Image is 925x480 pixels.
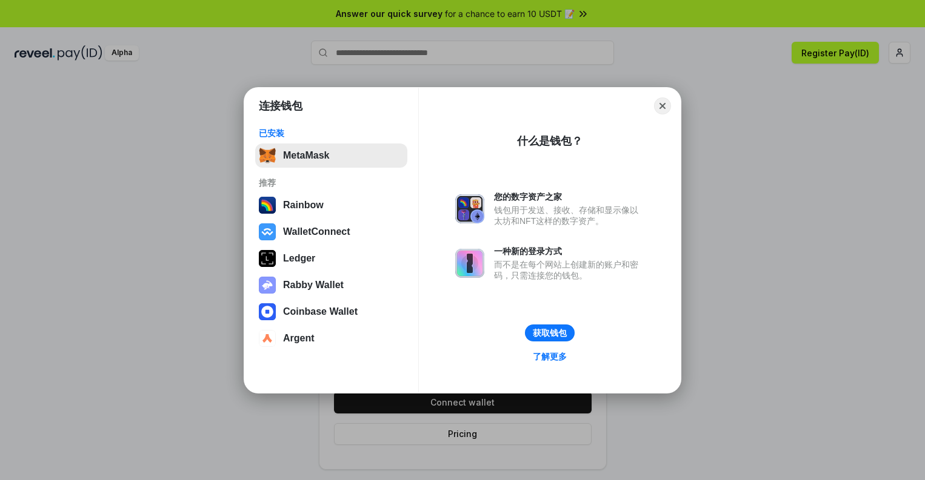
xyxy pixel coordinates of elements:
div: WalletConnect [283,226,350,237]
img: svg+xml,%3Csvg%20width%3D%22120%22%20height%3D%22120%22%20viewBox%3D%220%200%20120%20120%22%20fil... [259,197,276,214]
div: Argent [283,333,315,344]
button: Ledger [255,246,407,271]
div: 获取钱包 [533,327,567,338]
button: Argent [255,326,407,350]
img: svg+xml,%3Csvg%20xmlns%3D%22http%3A%2F%2Fwww.w3.org%2F2000%2Fsvg%22%20fill%3D%22none%22%20viewBox... [455,249,484,278]
img: svg+xml,%3Csvg%20fill%3D%22none%22%20height%3D%2233%22%20viewBox%3D%220%200%2035%2033%22%20width%... [259,147,276,164]
button: MetaMask [255,143,407,168]
button: Coinbase Wallet [255,300,407,324]
div: 已安装 [259,128,404,139]
a: 了解更多 [526,349,574,364]
img: svg+xml,%3Csvg%20width%3D%2228%22%20height%3D%2228%22%20viewBox%3D%220%200%2028%2028%22%20fill%3D... [259,330,276,347]
div: 了解更多 [533,351,567,362]
div: 钱包用于发送、接收、存储和显示像以太坊和NFT这样的数字资产。 [494,205,644,226]
div: 一种新的登录方式 [494,246,644,257]
img: svg+xml,%3Csvg%20width%3D%2228%22%20height%3D%2228%22%20viewBox%3D%220%200%2028%2028%22%20fill%3D... [259,303,276,320]
img: svg+xml,%3Csvg%20width%3D%2228%22%20height%3D%2228%22%20viewBox%3D%220%200%2028%2028%22%20fill%3D... [259,223,276,240]
div: Rabby Wallet [283,280,344,291]
div: Ledger [283,253,315,264]
div: Rainbow [283,200,324,211]
div: 什么是钱包？ [517,134,583,148]
div: 推荐 [259,177,404,188]
div: 而不是在每个网站上创建新的账户和密码，只需连接您的钱包。 [494,259,644,281]
div: MetaMask [283,150,329,161]
button: WalletConnect [255,220,407,244]
h1: 连接钱包 [259,99,302,113]
div: 您的数字资产之家 [494,191,644,202]
img: svg+xml,%3Csvg%20xmlns%3D%22http%3A%2F%2Fwww.w3.org%2F2000%2Fsvg%22%20fill%3D%22none%22%20viewBox... [259,277,276,294]
img: svg+xml,%3Csvg%20xmlns%3D%22http%3A%2F%2Fwww.w3.org%2F2000%2Fsvg%22%20fill%3D%22none%22%20viewBox... [455,194,484,223]
button: Rainbow [255,193,407,217]
button: Close [654,97,671,114]
div: Coinbase Wallet [283,306,358,317]
img: svg+xml,%3Csvg%20xmlns%3D%22http%3A%2F%2Fwww.w3.org%2F2000%2Fsvg%22%20width%3D%2228%22%20height%3... [259,250,276,267]
button: Rabby Wallet [255,273,407,297]
button: 获取钱包 [525,324,575,341]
